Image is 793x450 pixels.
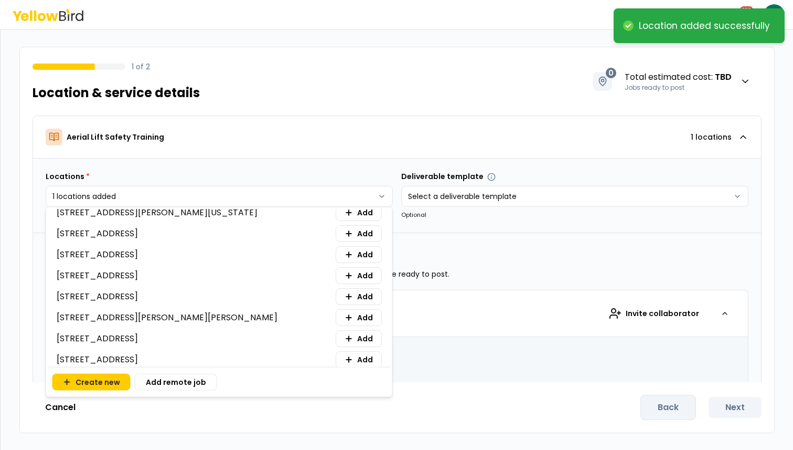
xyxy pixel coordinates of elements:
[57,290,138,303] span: [STREET_ADDRESS]
[336,351,382,368] button: Add
[357,312,373,323] span: Add
[336,330,382,347] button: Add
[357,354,373,365] span: Add
[357,228,373,239] span: Add
[135,374,217,391] button: Add remote job
[57,248,138,261] span: [STREET_ADDRESS]
[357,207,373,218] span: Add
[57,227,138,240] span: [STREET_ADDRESS]
[336,225,382,242] button: Add
[336,267,382,284] button: Add
[357,291,373,302] span: Add
[336,246,382,263] button: Add
[52,374,131,391] button: Create new
[357,270,373,281] span: Add
[57,332,138,345] span: [STREET_ADDRESS]
[357,249,373,260] span: Add
[336,204,382,221] button: Add
[57,311,277,324] span: [STREET_ADDRESS][PERSON_NAME][PERSON_NAME]
[57,269,138,282] span: [STREET_ADDRESS]
[57,353,138,366] span: [STREET_ADDRESS]
[639,20,770,32] div: Location added successfully
[336,309,382,326] button: Add
[357,333,373,344] span: Add
[336,288,382,305] button: Add
[57,206,258,219] span: [STREET_ADDRESS][PERSON_NAME][US_STATE]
